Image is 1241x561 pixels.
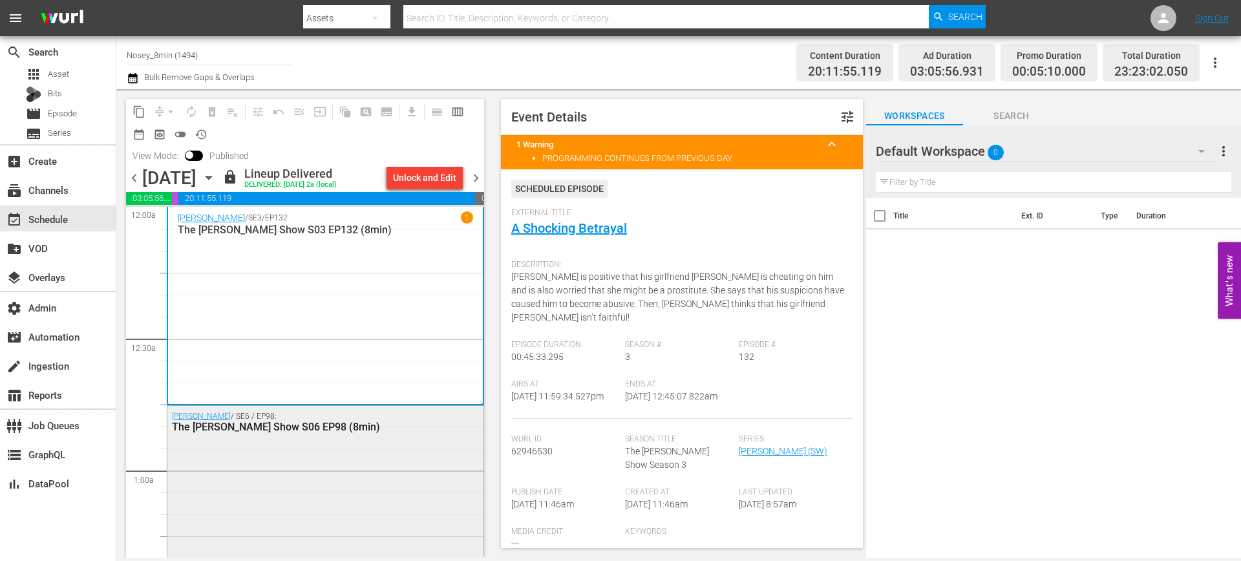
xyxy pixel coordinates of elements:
span: Bits [48,87,62,100]
span: menu [8,10,23,26]
span: 24 hours Lineup View is OFF [170,124,191,145]
span: [DATE] 11:46am [625,499,688,509]
a: [PERSON_NAME] [178,213,245,223]
p: SE3 / [248,213,265,222]
span: Ends At [625,379,732,390]
span: Create Series Block [376,101,397,122]
div: Promo Duration [1012,47,1086,65]
li: PROGRAMMING CONTINUES FROM PREVIOUS DAY [542,153,847,163]
span: Toggle to switch from Published to Draft view. [185,151,194,160]
span: View Backup [149,124,170,145]
span: Episode [26,106,41,122]
span: Last Updated [739,487,846,498]
div: / SE6 / EP98: [172,412,416,433]
div: Lineup Delivered [244,167,337,181]
title: 1 Warning [516,140,816,149]
span: Channels [6,183,22,198]
span: Refresh All Search Blocks [330,99,355,124]
span: 62946530 [511,446,553,456]
span: history_outlined [195,128,207,141]
span: [DATE] 12:45:07.822am [625,391,717,401]
span: [DATE] 8:57am [739,499,796,509]
span: Customize Events [243,99,268,124]
div: Unlock and Edit [393,166,456,189]
span: VOD [6,241,22,257]
span: Published [203,151,255,161]
span: Clear Lineup [222,101,243,122]
span: Month Calendar View [129,124,149,145]
span: Description: [511,260,846,270]
span: Series [26,126,41,142]
span: GraphQL [6,447,22,463]
span: lock [222,169,238,185]
div: Scheduled Episode [511,180,608,198]
div: Content Duration [808,47,882,65]
span: Automation [6,330,22,345]
div: Total Duration [1114,47,1188,65]
span: content_copy [133,105,145,118]
span: 03:05:56.931 [910,65,984,79]
span: Search [963,108,1060,124]
span: Event Details [511,109,587,125]
div: [DATE] [142,167,196,189]
button: keyboard_arrow_up [816,129,847,160]
span: --- [511,538,519,549]
a: Sign Out [1195,13,1229,23]
th: Ext. ID [1013,198,1092,234]
p: / [245,213,248,222]
a: [PERSON_NAME] [172,412,231,421]
button: tune [832,101,863,132]
span: Schedule [6,212,22,228]
div: The [PERSON_NAME] Show S06 EP98 (8min) [172,421,416,433]
span: Search [6,45,22,60]
span: Airs At [511,379,619,390]
span: 00:45:33.295 [511,352,564,362]
span: 20:11:55.119 [178,192,475,205]
span: Reports [6,388,22,403]
th: Title [893,198,1014,234]
span: 132 [739,352,754,362]
span: Asset [48,68,69,81]
span: Customize Event [840,109,855,125]
span: Media Credit [511,527,619,537]
span: Publish Date [511,487,619,498]
button: Unlock and Edit [387,166,463,189]
span: 00:05:10.000 [1012,65,1086,79]
span: Job Queues [6,418,22,434]
span: Select an event to delete [202,101,222,122]
div: Default Workspace [876,133,1217,169]
span: 23:23:02.050 [1114,65,1188,79]
div: Bits [26,87,41,102]
span: Season # [625,340,732,350]
span: Search [948,5,982,28]
span: toggle_off [174,128,187,141]
span: View History [191,124,211,145]
span: Day Calendar View [422,99,447,124]
span: [DATE] 11:59:34.527pm [511,391,604,401]
span: DataPool [6,476,22,492]
div: Ad Duration [910,47,984,65]
span: Fill episodes with ad slates [289,101,310,122]
div: DELIVERED: [DATE] 2a (local) [244,181,337,189]
span: chevron_left [126,170,142,186]
span: Episode Duration [511,340,619,350]
img: ans4CAIJ8jUAAAAAAAAAAAAAAAAAAAAAAAAgQb4GAAAAAAAAAAAAAAAAAAAAAAAAJMjXAAAAAAAAAAAAAAAAAAAAAAAAgAT5G... [31,3,93,34]
span: Keywords [625,527,732,537]
span: 0 [988,139,1004,166]
span: 00:05:10.000 [172,192,178,205]
span: Asset [26,67,41,82]
span: [DATE] 11:46am [511,499,574,509]
p: EP132 [265,213,288,222]
span: 00:36:57.950 [475,192,484,205]
th: Type [1093,198,1129,234]
span: more_vert [1216,143,1231,159]
span: Remove Gaps & Overlaps [149,101,181,122]
span: Wurl Id [511,434,619,445]
span: Series [48,127,71,140]
span: Series [739,434,846,445]
span: Update Metadata from Key Asset [310,101,330,122]
p: The [PERSON_NAME] Show S03 EP132 (8min) [178,224,473,236]
span: Create [6,154,22,169]
span: View Mode: [126,151,185,161]
span: Bulk Remove Gaps & Overlaps [142,72,255,82]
